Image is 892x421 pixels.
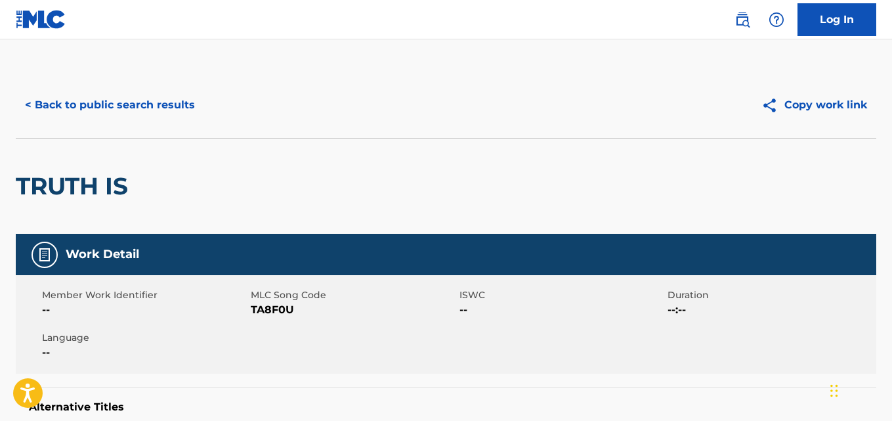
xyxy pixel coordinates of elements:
[761,97,784,114] img: Copy work link
[734,12,750,28] img: search
[16,171,135,201] h2: TRUTH IS
[459,302,665,318] span: --
[826,358,892,421] iframe: Chat Widget
[830,371,838,410] div: Drag
[668,288,873,302] span: Duration
[42,345,247,361] span: --
[668,302,873,318] span: --:--
[251,302,456,318] span: TA8F0U
[16,10,66,29] img: MLC Logo
[42,288,247,302] span: Member Work Identifier
[251,288,456,302] span: MLC Song Code
[16,89,204,122] button: < Back to public search results
[459,288,665,302] span: ISWC
[797,3,876,36] a: Log In
[42,331,247,345] span: Language
[42,302,247,318] span: --
[752,89,876,122] button: Copy work link
[769,12,784,28] img: help
[763,7,790,33] div: Help
[29,401,863,414] h5: Alternative Titles
[729,7,755,33] a: Public Search
[37,247,53,263] img: Work Detail
[66,247,139,262] h5: Work Detail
